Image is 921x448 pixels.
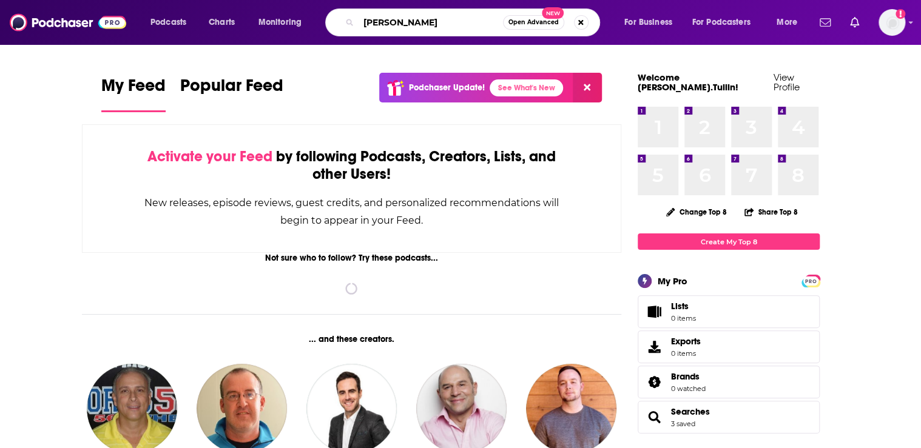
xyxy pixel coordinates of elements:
a: Lists [638,295,820,328]
button: open menu [684,13,768,32]
button: open menu [142,13,202,32]
span: My Feed [101,75,166,103]
span: Lists [671,301,689,312]
a: Show notifications dropdown [845,12,864,33]
span: More [777,14,797,31]
div: ... and these creators. [82,334,621,344]
div: by following Podcasts, Creators, Lists, and other Users! [143,148,560,183]
a: PRO [803,276,818,285]
span: Lists [671,301,696,312]
span: For Business [624,14,672,31]
span: 0 items [671,349,701,358]
a: See What's New [490,79,563,96]
span: Exports [642,338,666,355]
img: User Profile [879,9,905,36]
p: Podchaser Update! [409,82,485,93]
input: Search podcasts, credits, & more... [359,13,503,32]
a: Welcome [PERSON_NAME].Tullin! [638,72,738,93]
span: Lists [642,303,666,320]
span: 0 items [671,314,696,323]
a: Brands [671,371,706,382]
button: Show profile menu [879,9,905,36]
a: My Feed [101,75,166,112]
button: open menu [250,13,317,32]
span: Logged in as Maria.Tullin [879,9,905,36]
span: Popular Feed [180,75,283,103]
a: Charts [201,13,242,32]
button: open menu [768,13,812,32]
a: Create My Top 8 [638,233,820,250]
div: Search podcasts, credits, & more... [337,8,612,36]
a: View Profile [774,72,800,93]
a: 3 saved [671,420,695,428]
a: Show notifications dropdown [815,12,835,33]
div: New releases, episode reviews, guest credits, and personalized recommendations will begin to appe... [143,194,560,229]
span: Monitoring [258,14,302,31]
a: Popular Feed [180,75,283,112]
span: New [542,7,564,19]
button: open menu [616,13,687,32]
a: Searches [642,409,666,426]
svg: Add a profile image [896,9,905,19]
span: Exports [671,336,701,347]
a: Exports [638,330,820,363]
button: Share Top 8 [744,200,798,224]
span: Charts [209,14,235,31]
button: Open AdvancedNew [503,15,564,30]
a: Brands [642,373,666,390]
span: Podcasts [150,14,186,31]
div: Not sure who to follow? Try these podcasts... [82,253,621,263]
a: 0 watched [671,384,706,393]
span: PRO [803,276,818,286]
span: Brands [638,366,820,398]
a: Searches [671,406,710,417]
span: For Podcasters [692,14,751,31]
span: Open Advanced [508,19,559,25]
span: Brands [671,371,700,382]
button: Change Top 8 [659,204,734,219]
div: My Pro [658,275,687,287]
img: Podchaser - Follow, Share and Rate Podcasts [10,11,126,34]
span: Searches [638,401,820,433]
span: Activate your Feed [147,147,272,165]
